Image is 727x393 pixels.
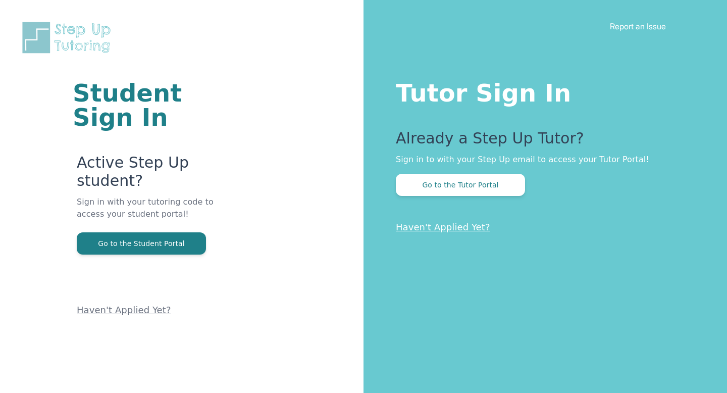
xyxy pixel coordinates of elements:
a: Haven't Applied Yet? [77,305,171,315]
p: Already a Step Up Tutor? [396,129,687,154]
p: Sign in with your tutoring code to access your student portal! [77,196,242,232]
button: Go to the Tutor Portal [396,174,525,196]
img: Step Up Tutoring horizontal logo [20,20,117,55]
h1: Student Sign In [73,81,242,129]
a: Go to the Tutor Portal [396,180,525,189]
a: Report an Issue [610,21,666,31]
p: Active Step Up student? [77,154,242,196]
a: Go to the Student Portal [77,238,206,248]
p: Sign in to with your Step Up email to access your Tutor Portal! [396,154,687,166]
a: Haven't Applied Yet? [396,222,490,232]
h1: Tutor Sign In [396,77,687,105]
button: Go to the Student Portal [77,232,206,255]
